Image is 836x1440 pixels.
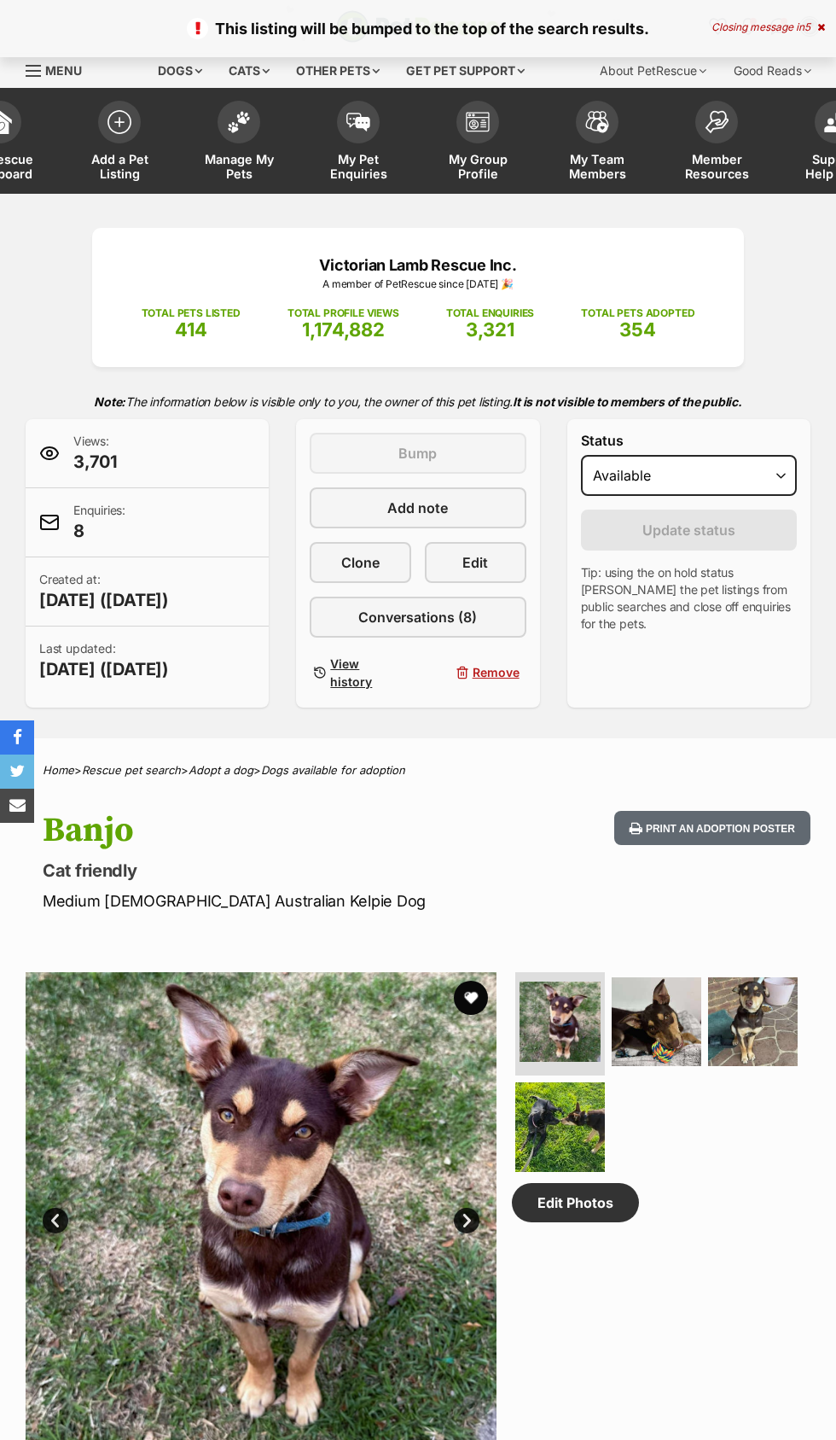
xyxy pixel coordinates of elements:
[73,519,125,543] span: 8
[454,1208,479,1233] a: Next
[287,306,399,321] p: TOTAL PROFILE VIEWS
[711,21,825,33] div: Closing message in
[310,487,525,528] a: Add note
[73,433,118,474] p: Views:
[39,657,169,681] span: [DATE] ([DATE])
[446,306,534,321] p: TOTAL ENQUIRIES
[515,1082,605,1172] img: Photo of Banjo
[678,152,755,181] span: Member Resources
[118,277,718,292] p: A member of PetRescue since [DATE] 🎉
[398,443,437,463] span: Bump
[26,384,810,419] p: The information below is visible only to you, the owner of this pet listing.
[45,63,82,78] span: Menu
[94,394,125,409] strong: Note:
[310,542,411,583] a: Clone
[581,306,694,321] p: TOTAL PETS ADOPTED
[387,498,448,518] span: Add note
[559,152,636,181] span: My Team Members
[588,54,718,88] div: About PetRescue
[302,318,385,341] span: 1,174,882
[261,763,405,777] a: Dogs available for adoption
[520,982,601,1063] img: Photo of Banjo
[804,20,810,33] span: 5
[217,54,282,88] div: Cats
[466,112,490,132] img: group-profile-icon-3fa3cf56718a62981997c0bc7e787c4b2cf8bcc04b72c1350f741eb67cf2f40e.svg
[43,1208,68,1233] a: Prev
[299,92,418,194] a: My Pet Enquiries
[107,110,131,134] img: add-pet-listing-icon-0afa8454b4691262ce3f59096e99ab1cd57d4a30225e0717b998d2c9b9846f56.svg
[142,306,241,321] p: TOTAL PETS LISTED
[341,552,380,573] span: Clone
[512,1183,639,1222] a: Edit Photos
[454,981,488,1015] button: favourite
[439,152,516,181] span: My Group Profile
[418,92,537,194] a: My Group Profile
[394,54,537,88] div: Get pet support
[43,889,514,912] p: Medium [DEMOGRAPHIC_DATA] Australian Kelpie Dog
[73,450,118,474] span: 3,701
[705,110,729,133] img: member-resources-icon-8e73f808a243e03378d46382f2149f9095a855e16c252ad45f914b54edf8863c.svg
[227,111,251,133] img: manage-my-pets-icon-02211641906a0b7f246fdf0571729dbe1e7629f14944591b6c1af311fb30b64b.svg
[473,663,520,681] span: Remove
[612,977,701,1067] img: Photo of Banjo
[330,655,404,691] span: View history
[462,552,488,573] span: Edit
[189,763,253,777] a: Adopt a dog
[425,651,526,694] button: Remove
[722,54,823,88] div: Good Reads
[537,92,657,194] a: My Team Members
[39,571,169,612] p: Created at:
[73,502,125,543] p: Enquiries:
[310,651,411,694] a: View history
[466,318,514,341] span: 3,321
[642,520,735,540] span: Update status
[346,113,370,131] img: pet-enquiries-icon-7e3ad2cf08bfb03b45e93fb7055b45f3efa6380592205ae92323e6603595dc1f.svg
[585,111,609,133] img: team-members-icon-5396bd8760b3fe7c0b43da4ab00e1e3bb1a5d9ba89233759b79545d2d3fc5d0d.svg
[146,54,214,88] div: Dogs
[657,92,776,194] a: Member Resources
[581,433,797,448] label: Status
[581,510,797,551] button: Update status
[43,811,514,850] h1: Banjo
[358,607,477,627] span: Conversations (8)
[320,152,397,181] span: My Pet Enquiries
[310,433,525,474] button: Bump
[175,318,207,341] span: 414
[81,152,158,181] span: Add a Pet Listing
[284,54,392,88] div: Other pets
[39,588,169,612] span: [DATE] ([DATE])
[60,92,179,194] a: Add a Pet Listing
[118,254,718,277] p: Victorian Lamb Rescue Inc.
[179,92,299,194] a: Manage My Pets
[513,394,742,409] strong: It is not visible to members of the public.
[39,640,169,681] p: Last updated:
[200,152,277,181] span: Manage My Pets
[43,859,514,883] p: Cat friendly
[82,763,181,777] a: Rescue pet search
[425,542,526,583] a: Edit
[619,318,656,341] span: 354
[310,597,525,638] a: Conversations (8)
[26,54,94,85] a: Menu
[17,17,819,40] p: This listing will be bumped to the top of the search results.
[614,811,810,846] button: Print an adoption poster
[43,763,74,777] a: Home
[708,977,798,1067] img: Photo of Banjo
[581,564,797,633] p: Tip: using the on hold status [PERSON_NAME] the pet listings from public searches and close off e...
